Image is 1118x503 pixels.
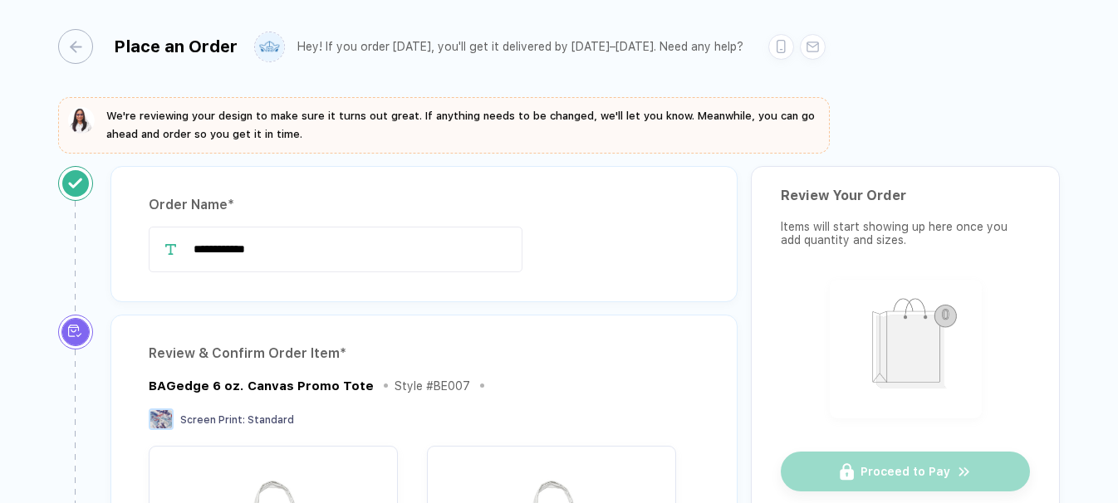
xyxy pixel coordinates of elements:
div: Style # BE007 [395,379,470,393]
img: Screen Print [149,408,174,430]
span: We're reviewing your design to make sure it turns out great. If anything needs to be changed, we'... [106,110,815,140]
div: Hey! If you order [DATE], you'll get it delivered by [DATE]–[DATE]. Need any help? [297,40,743,54]
div: BAGedge 6 oz. Canvas Promo Tote [149,378,374,393]
img: user profile [255,32,284,61]
img: sophie [68,107,95,134]
div: Items will start showing up here once you add quantity and sizes. [781,220,1030,247]
div: Review & Confirm Order Item [149,340,699,367]
div: Order Name [149,192,699,218]
div: Place an Order [114,37,238,56]
div: Review Your Order [781,188,1030,203]
span: Screen Print : [180,414,245,426]
button: We're reviewing your design to make sure it turns out great. If anything needs to be changed, we'... [68,107,820,144]
img: shopping_bag.png [837,287,974,408]
span: Standard [248,414,294,426]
